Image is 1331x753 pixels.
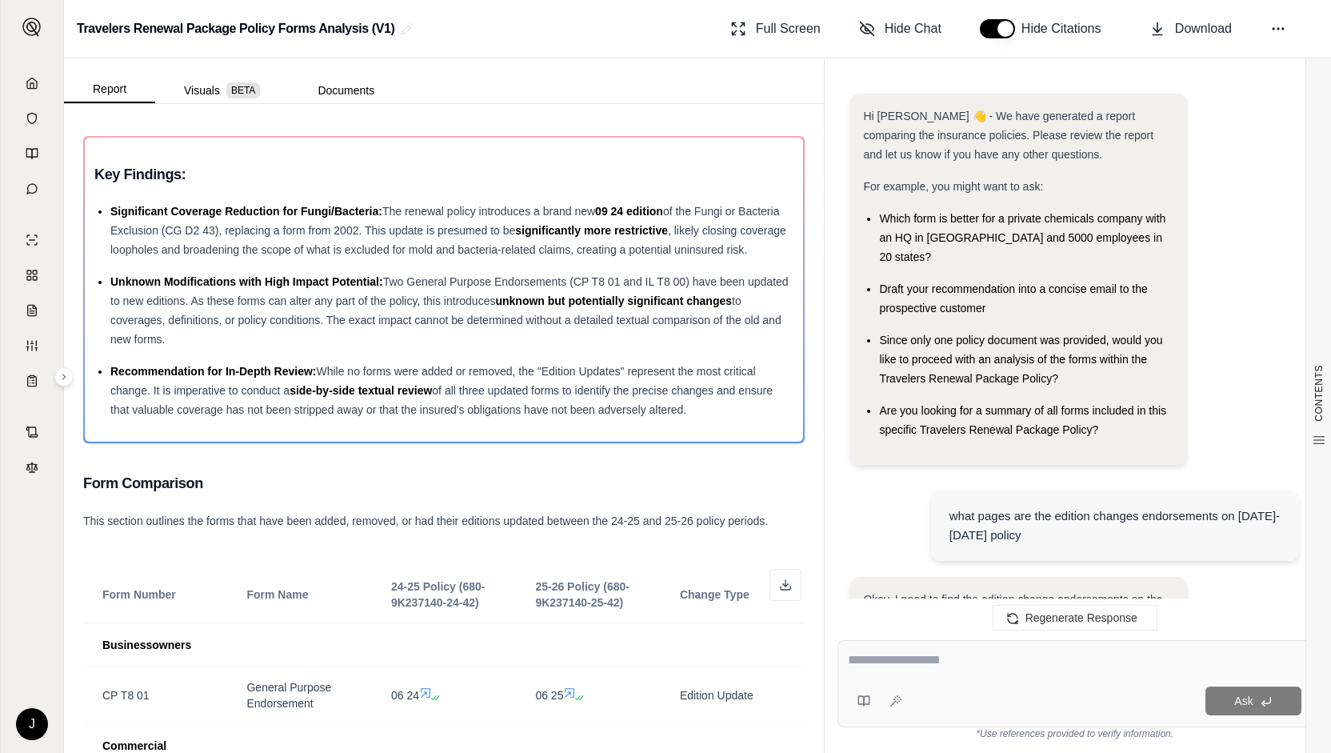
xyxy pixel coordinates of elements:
span: Draft your recommendation into a concise email to the prospective customer [879,282,1147,314]
h3: Key Findings: [94,160,793,189]
button: Report [64,76,155,103]
button: Download [1143,13,1238,45]
span: Form Name [246,588,308,601]
span: Are you looking for a summary of all forms included in this specific Travelers Renewal Package Po... [879,404,1166,436]
span: For example, you might want to ask: [863,180,1043,193]
span: Unknown Modifications with High Impact Potential: [110,275,383,288]
span: Recommendation for In-Depth Review: [110,365,316,378]
span: to coverages, definitions, or policy conditions. The exact impact cannot be determined without a ... [110,294,781,346]
a: Claim Coverage [10,294,54,326]
span: Download [1175,19,1232,38]
a: Legal Search Engine [10,451,54,483]
span: Okay, I need to find the edition change endorsements on the [DATE]-[DATE] policy, which is the fi... [863,593,1162,625]
span: Regenerate Response [1025,611,1137,624]
h3: Form Comparison [83,469,805,498]
span: of all three updated forms to identify the precise changes and ensure that valuable coverage has ... [110,384,773,416]
span: Edition Update [680,689,753,702]
span: This section outlines the forms that have been added, removed, or had their editions updated betw... [83,515,768,527]
span: significantly more restrictive [515,224,668,237]
a: Single Policy [10,224,54,256]
span: Ask [1234,695,1253,707]
span: The renewal policy introduces a brand new [382,205,595,218]
span: CP T8 01 [102,689,150,702]
button: Full Screen [724,13,827,45]
button: Documents [289,78,403,103]
span: Two General Purpose Endorsements (CP T8 01 and IL T8 00) have been updated to new editions. As th... [110,275,789,307]
span: 25-26 Policy (680-9K237140-25-42) [535,580,630,609]
span: 06 24 [391,689,419,702]
span: Significant Coverage Reduction for Fungi/Bacteria: [110,205,382,218]
img: Expand sidebar [22,18,42,37]
button: Expand sidebar [54,367,74,387]
span: side-by-side textual review [290,384,432,397]
span: CONTENTS [1313,365,1325,422]
span: Form Number [102,588,176,601]
span: 24-25 Policy (680-9K237140-24-42) [391,580,486,609]
span: While no forms were added or removed, the "Edition Updates" represent the most critical change. I... [110,365,756,397]
a: Custom Report [10,330,54,362]
button: Ask [1205,687,1301,715]
span: Change Type [680,588,749,601]
a: Prompt Library [10,138,54,170]
span: 06 25 [535,689,563,702]
a: Documents Vault [10,102,54,134]
a: Chat [10,173,54,205]
span: unknown but potentially significant changes [495,294,732,307]
span: Businessowners [102,639,191,651]
button: Regenerate Response [993,605,1157,631]
span: Since only one policy document was provided, would you like to proceed with an analysis of the fo... [879,334,1162,385]
h2: Travelers Renewal Package Policy Forms Analysis (V1) [77,14,394,43]
span: General Purpose Endorsement [246,681,331,710]
button: Hide Chat [853,13,948,45]
span: Hide Citations [1021,19,1111,38]
button: Download as Excel [769,569,801,601]
span: BETA [226,82,260,98]
span: , likely closing coverage loopholes and broadening the scope of what is excluded for mold and bac... [110,224,786,256]
span: 09 24 edition [595,205,663,218]
button: Visuals [155,78,289,103]
div: *Use references provided to verify information. [837,727,1312,740]
span: Full Screen [756,19,821,38]
a: Contract Analysis [10,416,54,448]
a: Policy Comparisons [10,259,54,291]
div: what pages are the edition changes endorsements on [DATE]-[DATE] policy [949,507,1281,545]
span: Hi [PERSON_NAME] 👋 - We have generated a report comparing the insurance policies. Please review t... [863,110,1153,161]
div: J [16,708,48,740]
button: Expand sidebar [16,11,48,43]
a: Home [10,67,54,99]
span: Hide Chat [885,19,941,38]
a: Coverage Table [10,365,54,397]
span: Which form is better for a private chemicals company with an HQ in [GEOGRAPHIC_DATA] and 5000 emp... [879,212,1165,263]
